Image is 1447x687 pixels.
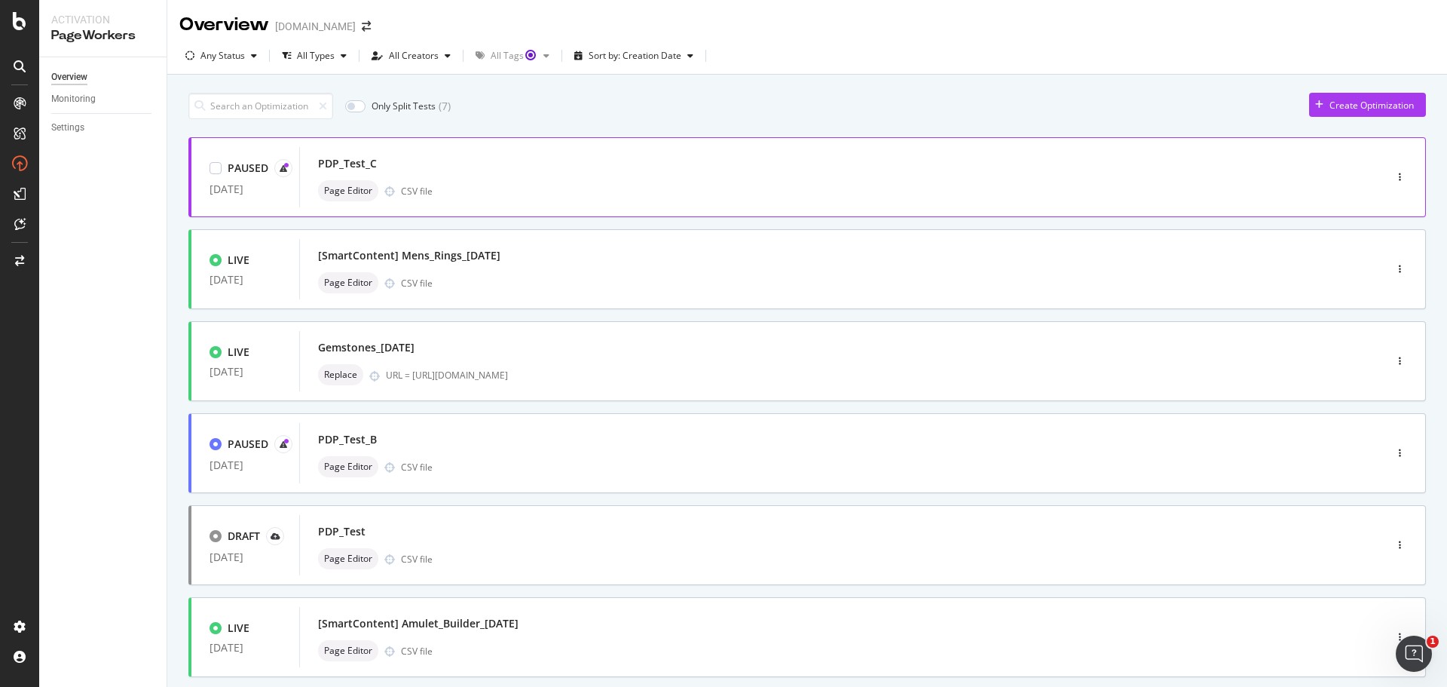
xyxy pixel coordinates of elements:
[179,44,263,68] button: Any Status
[1396,636,1432,672] iframe: Intercom live chat
[372,100,436,112] div: Only Split Tests
[324,554,372,563] span: Page Editor
[318,364,363,385] div: neutral label
[491,51,537,60] div: All Tags
[470,44,555,68] button: All TagsTooltip anchor
[318,456,378,477] div: neutral label
[318,616,519,631] div: [SmartContent] Amulet_Builder_[DATE]
[228,437,268,452] div: PAUSED
[276,44,353,68] button: All Types
[51,69,156,85] a: Overview
[1329,99,1414,112] div: Create Optimization
[524,48,537,62] div: Tooltip anchor
[401,277,433,290] div: CSV file
[318,248,500,263] div: [SmartContent] Mens_Rings_[DATE]
[324,370,357,379] span: Replace
[297,51,335,60] div: All Types
[401,185,433,198] div: CSV file
[51,12,154,27] div: Activation
[362,21,371,32] div: arrow-right-arrow-left
[318,640,378,661] div: neutral label
[210,459,281,471] div: [DATE]
[318,156,377,171] div: PDP_Test_C
[210,366,281,378] div: [DATE]
[439,99,451,114] div: ( 7 )
[51,69,87,85] div: Overview
[318,180,378,201] div: neutral label
[51,91,156,107] a: Monitoring
[401,553,433,566] div: CSV file
[589,51,681,60] div: Sort by: Creation Date
[228,345,249,360] div: LIVE
[324,278,372,287] span: Page Editor
[324,462,372,471] span: Page Editor
[401,645,433,658] div: CSV file
[318,272,378,293] div: neutral label
[210,551,281,563] div: [DATE]
[318,548,378,569] div: neutral label
[386,369,1320,382] div: URL = [URL][DOMAIN_NAME]
[401,461,433,474] div: CSV file
[228,529,260,544] div: DRAFT
[210,274,281,286] div: [DATE]
[1427,636,1439,648] span: 1
[51,91,96,107] div: Monitoring
[210,183,281,195] div: [DATE]
[318,524,366,539] div: PDP_Test
[51,120,156,136] a: Settings
[179,12,269,38] div: Overview
[1309,93,1426,117] button: Create Optimization
[366,44,457,68] button: All Creators
[51,120,84,136] div: Settings
[318,432,377,447] div: PDP_Test_B
[51,27,154,44] div: PageWorkers
[318,340,415,355] div: Gemstones_[DATE]
[228,621,249,636] div: LIVE
[228,253,249,268] div: LIVE
[568,44,699,68] button: Sort by: Creation Date
[228,161,268,176] div: PAUSED
[389,51,439,60] div: All Creators
[324,186,372,195] span: Page Editor
[200,51,245,60] div: Any Status
[188,93,333,119] input: Search an Optimization
[324,646,372,655] span: Page Editor
[210,642,281,654] div: [DATE]
[275,19,356,34] div: [DOMAIN_NAME]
